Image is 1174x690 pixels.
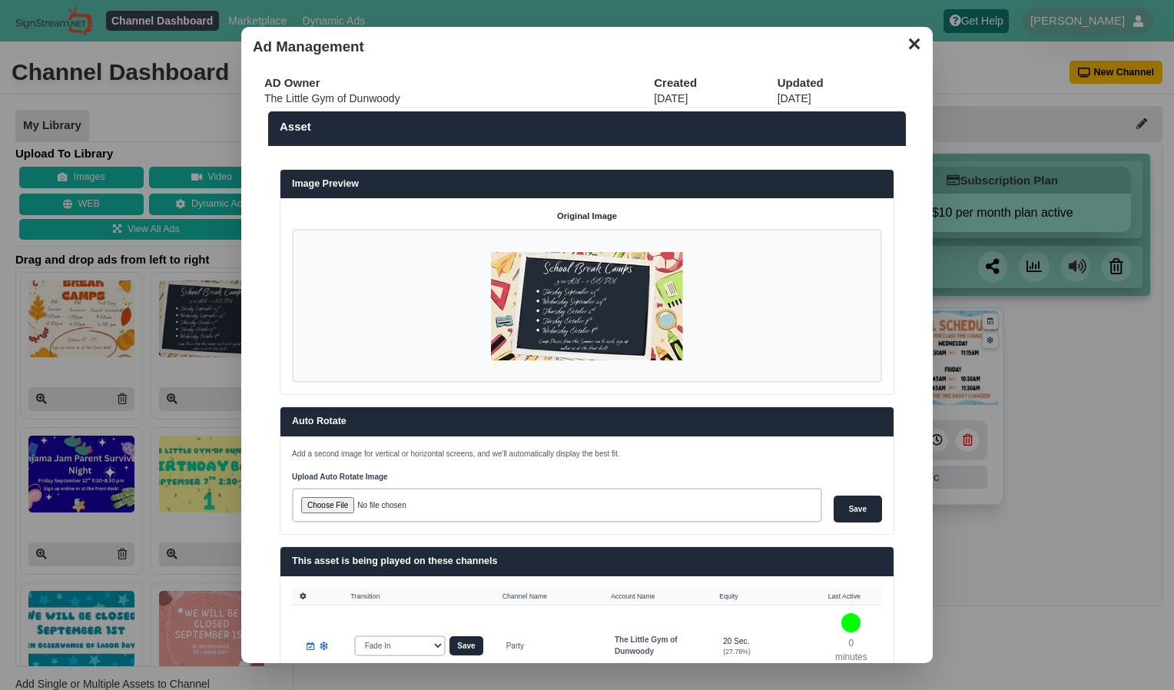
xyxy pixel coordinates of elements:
th: Equity [711,588,820,605]
td: [DATE] [778,91,910,107]
th: Account Name [603,588,711,605]
h4: Original Image [292,210,882,224]
label: Asset [280,119,894,134]
button: ✕ [899,31,929,54]
th: Transition [343,588,494,605]
input: Save [834,496,882,522]
div: 20 Sec. [723,635,808,647]
th: Channel Name [495,588,603,605]
p: 0 minutes ago [832,637,871,678]
th: Last Active [821,588,882,605]
p: Add a second image for vertical or horizontal screens, and we'll automatically display the best fit. [292,448,882,459]
img: P250x250 image processing20250913 1472544 1k6wylf [491,252,683,360]
th: AD Owner [264,75,654,91]
th: Updated [778,75,910,91]
h3: This asset is being played on these channels [292,555,882,569]
strong: The Little Gym of Dunwoody [615,635,678,655]
button: Save [449,636,483,655]
div: (27.78%) [723,647,808,657]
td: [DATE] [654,91,777,107]
td: The Little Gym of Dunwoody [264,91,654,107]
h3: Auto Rotate [292,415,882,429]
h3: Image Preview [292,177,882,191]
h3: Ad Management [253,38,921,56]
th: Created [654,75,777,91]
td: Party [495,605,603,687]
label: Upload Auto Rotate Image [292,471,822,483]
